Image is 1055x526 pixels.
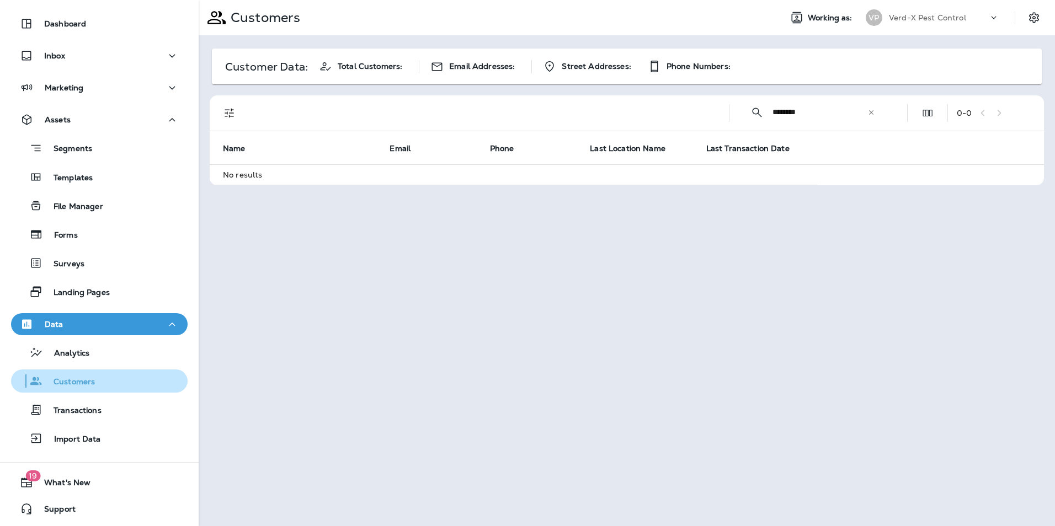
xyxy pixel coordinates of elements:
[11,77,188,99] button: Marketing
[45,320,63,329] p: Data
[33,478,90,491] span: What's New
[210,164,817,185] td: No results
[44,51,65,60] p: Inbox
[390,144,411,153] span: Email
[11,136,188,160] button: Segments
[590,143,680,153] span: Last Location Name
[45,115,71,124] p: Assets
[11,471,188,493] button: 19What's New
[43,348,89,359] p: Analytics
[225,62,308,71] p: Customer Data:
[11,109,188,131] button: Assets
[11,13,188,35] button: Dashboard
[43,434,101,445] p: Import Data
[33,504,76,518] span: Support
[25,470,40,481] span: 19
[223,144,246,153] span: Name
[42,173,93,184] p: Templates
[42,377,95,388] p: Customers
[390,143,425,153] span: Email
[42,259,84,270] p: Surveys
[11,313,188,335] button: Data
[889,13,966,22] p: Verd-X Pest Control
[223,143,260,153] span: Name
[490,144,514,153] span: Phone
[42,406,102,416] p: Transactions
[219,102,241,124] button: Filters
[11,427,188,450] button: Import Data
[590,144,665,153] span: Last Location Name
[562,62,631,71] span: Street Addresses:
[11,165,188,189] button: Templates
[11,251,188,275] button: Surveys
[866,9,882,26] div: VP
[44,19,86,28] p: Dashboard
[42,288,110,298] p: Landing Pages
[226,9,300,26] p: Customers
[11,280,188,303] button: Landing Pages
[667,62,731,71] span: Phone Numbers:
[11,369,188,393] button: Customers
[808,13,855,23] span: Working as:
[706,143,804,153] span: Last Transaction Date
[746,101,768,124] button: Collapse Search
[43,230,78,241] p: Forms
[45,83,83,92] p: Marketing
[11,341,188,364] button: Analytics
[11,398,188,421] button: Transactions
[11,45,188,67] button: Inbox
[11,498,188,520] button: Support
[1024,8,1044,28] button: Settings
[11,194,188,217] button: File Manager
[706,144,790,153] span: Last Transaction Date
[490,143,529,153] span: Phone
[957,109,972,117] div: 0 - 0
[449,62,515,71] span: Email Addresses:
[11,223,188,246] button: Forms
[338,62,402,71] span: Total Customers:
[917,102,939,124] button: Edit Fields
[42,202,103,212] p: File Manager
[42,144,92,155] p: Segments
